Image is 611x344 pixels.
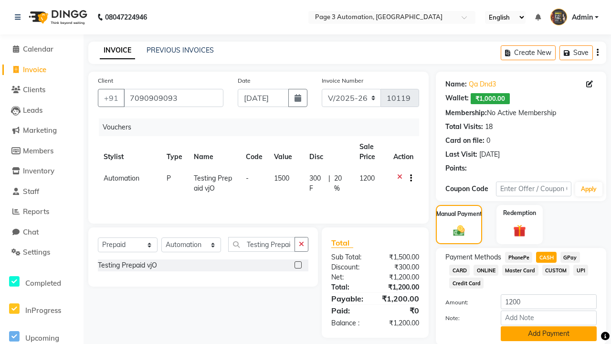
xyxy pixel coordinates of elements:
[375,272,426,282] div: ₹1,200.00
[445,163,467,173] div: Points:
[559,45,593,60] button: Save
[501,326,597,341] button: Add Payment
[23,146,53,155] span: Members
[496,182,571,196] input: Enter Offer / Coupon Code
[450,224,468,237] img: _cash.svg
[2,227,81,238] a: Chat
[572,12,593,22] span: Admin
[304,136,354,168] th: Disc
[147,46,214,54] a: PREVIOUS INVOICES
[161,168,188,199] td: P
[359,174,375,183] span: 1200
[550,9,567,25] img: Admin
[445,150,477,160] div: Last Visit:
[445,252,501,262] span: Payment Methods
[501,294,597,309] input: Amount
[438,298,494,307] label: Amount:
[238,76,251,85] label: Date
[449,278,484,289] span: Credit Card
[505,252,532,263] span: PhonePe
[575,182,602,196] button: Apply
[438,314,494,322] label: Note:
[23,126,57,135] span: Marketing
[240,136,268,168] th: Code
[375,262,426,272] div: ₹300.00
[268,136,304,168] th: Value
[354,136,388,168] th: Sale Price
[471,93,510,104] span: ₹1,000.00
[2,166,81,177] a: Inventory
[2,105,81,116] a: Leads
[25,306,61,315] span: InProgress
[324,262,375,272] div: Discount:
[104,174,139,183] span: Automation
[445,93,469,104] div: Wallet:
[445,108,487,118] div: Membership:
[560,252,580,263] span: GPay
[436,210,482,218] label: Manual Payment
[124,89,223,107] input: Search by Name/Mobile/Email/Code
[324,252,375,262] div: Sub Total:
[324,318,375,328] div: Balance :
[98,76,113,85] label: Client
[502,265,538,276] span: Master Card
[105,4,147,31] b: 08047224946
[324,272,375,282] div: Net:
[25,279,61,288] span: Completed
[501,45,556,60] button: Create New
[328,173,330,193] span: |
[324,282,375,292] div: Total:
[23,44,53,54] span: Calendar
[24,4,90,31] img: logo
[23,187,39,196] span: Staff
[449,265,470,276] span: CARD
[331,238,353,248] span: Total
[509,223,529,238] img: _gift.svg
[98,260,157,270] div: Testing Prepaid vjO
[2,206,81,217] a: Reports
[188,136,240,168] th: Name
[161,136,188,168] th: Type
[485,122,493,132] div: 18
[2,247,81,258] a: Settings
[445,108,597,118] div: No Active Membership
[324,293,375,304] div: Payable:
[375,305,426,316] div: ₹0
[445,122,483,132] div: Total Visits:
[573,265,588,276] span: UPI
[23,227,39,236] span: Chat
[486,136,490,146] div: 0
[542,265,570,276] span: CUSTOM
[99,118,426,136] div: Vouchers
[2,44,81,55] a: Calendar
[479,150,500,160] div: [DATE]
[474,265,498,276] span: ONLINE
[25,333,59,343] span: Upcoming
[23,207,49,216] span: Reports
[23,247,50,257] span: Settings
[445,79,467,89] div: Name:
[375,282,426,292] div: ₹1,200.00
[23,166,54,175] span: Inventory
[100,42,135,59] a: INVOICE
[274,174,289,183] span: 1500
[98,136,161,168] th: Stylist
[501,311,597,325] input: Add Note
[375,252,426,262] div: ₹1,500.00
[503,209,536,217] label: Redemption
[469,79,496,89] a: Qa Dnd3
[375,293,426,304] div: ₹1,200.00
[2,146,81,157] a: Members
[98,89,125,107] button: +91
[334,173,348,193] span: 20 %
[194,174,232,193] span: Testing Prepaid vjO
[228,237,295,252] input: Search
[2,186,81,197] a: Staff
[322,76,363,85] label: Invoice Number
[2,125,81,136] a: Marketing
[23,65,46,74] span: Invoice
[445,184,496,194] div: Coupon Code
[246,174,249,183] span: -
[309,173,325,193] span: 300 F
[388,136,419,168] th: Action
